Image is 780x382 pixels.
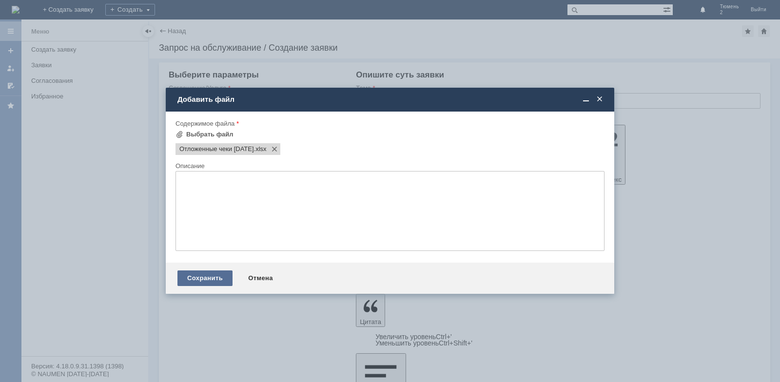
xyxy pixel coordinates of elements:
[179,145,254,153] span: Отложенные чеки 06.09.2025.xlsx
[175,163,603,169] div: Описание
[595,95,604,104] span: Закрыть
[186,131,234,138] div: Выбрать файл
[177,95,604,104] div: Добавить файл
[4,4,142,19] div: [PERSON_NAME] удалить отложенные чеки во вложении
[254,145,267,153] span: Отложенные чеки 06.09.2025.xlsx
[175,120,603,127] div: Содержимое файла
[581,95,591,104] span: Свернуть (Ctrl + M)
